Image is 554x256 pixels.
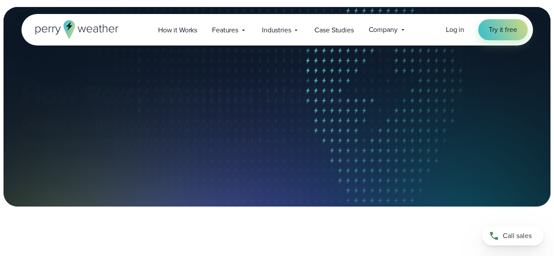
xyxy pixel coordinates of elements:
[503,231,532,241] span: Call sales
[478,19,527,40] a: Try it free
[446,25,464,35] a: Log in
[151,21,205,39] a: How it Works
[212,25,238,35] span: Features
[158,25,197,35] span: How it Works
[307,21,361,39] a: Case Studies
[489,25,517,35] span: Try it free
[369,25,398,35] span: Company
[262,25,291,35] span: Industries
[314,25,353,35] span: Case Studies
[482,226,543,245] a: Call sales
